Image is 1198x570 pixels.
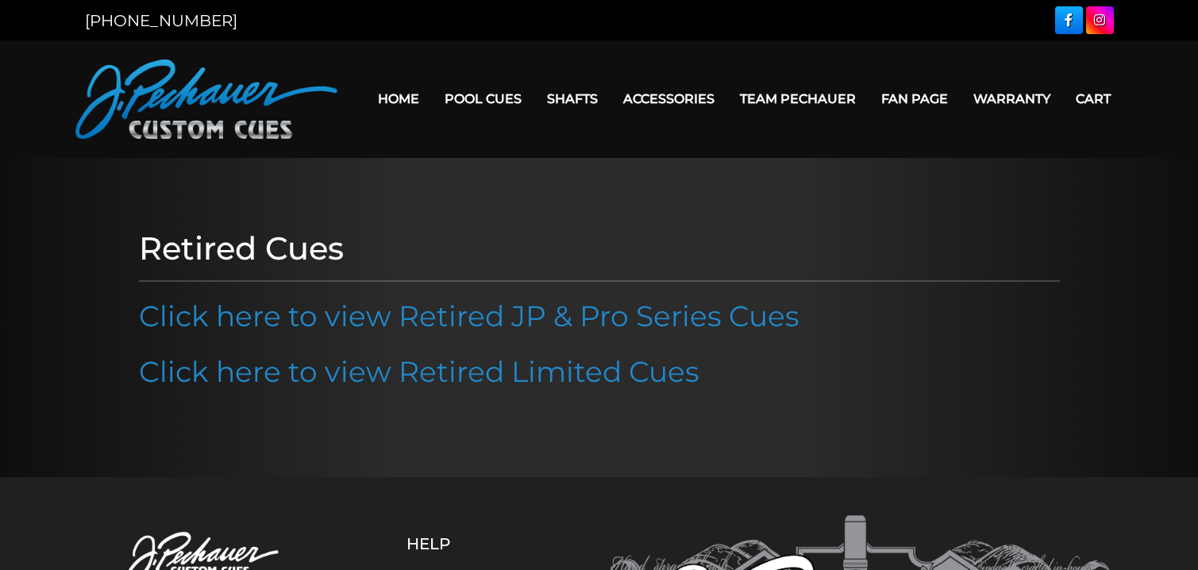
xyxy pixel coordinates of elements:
a: Accessories [611,79,727,119]
a: [PHONE_NUMBER] [85,11,237,30]
a: Team Pechauer [727,79,869,119]
h5: Help [406,534,530,553]
a: Shafts [534,79,611,119]
a: Home [365,79,432,119]
a: Click here to view Retired JP & Pro Series Cues [139,298,799,333]
a: Warranty [961,79,1063,119]
a: Click here to view Retired Limited Cues [139,354,699,389]
a: Fan Page [869,79,961,119]
a: Pool Cues [432,79,534,119]
img: Pechauer Custom Cues [75,60,337,139]
a: Cart [1063,79,1123,119]
h1: Retired Cues [139,229,1060,268]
